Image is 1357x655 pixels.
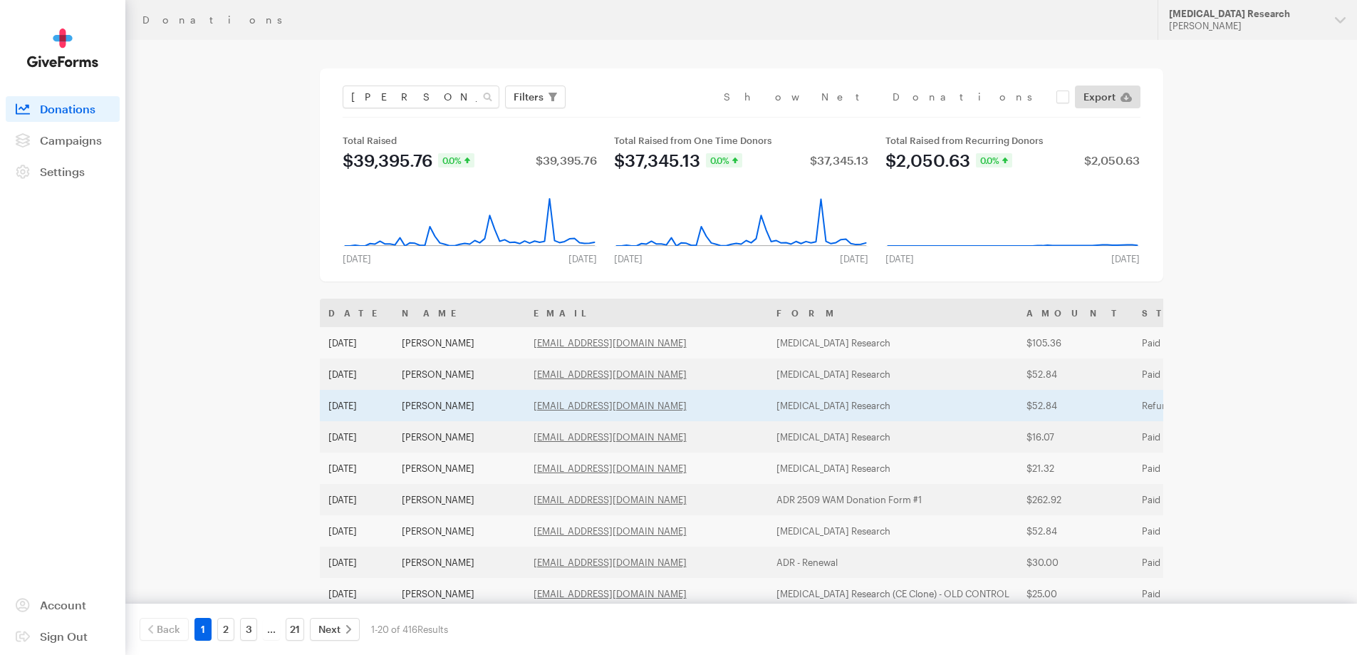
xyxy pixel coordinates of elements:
td: [DATE] [320,515,393,547]
th: Amount [1018,299,1133,327]
div: $39,395.76 [343,152,432,169]
th: Date [320,299,393,327]
a: Next [310,618,360,641]
td: [PERSON_NAME] [393,515,525,547]
td: $52.84 [1018,359,1133,390]
a: 2 [217,618,234,641]
td: [MEDICAL_DATA] Research [768,390,1018,421]
td: [MEDICAL_DATA] Research [768,515,1018,547]
td: [DATE] [320,547,393,578]
a: [EMAIL_ADDRESS][DOMAIN_NAME] [534,337,687,349]
div: 0.0% [976,153,1012,167]
td: Paid [1133,421,1238,453]
a: [EMAIL_ADDRESS][DOMAIN_NAME] [534,368,687,380]
td: $52.84 [1018,515,1133,547]
td: [MEDICAL_DATA] Research [768,359,1018,390]
td: [DATE] [320,390,393,421]
td: $16.07 [1018,421,1133,453]
img: GiveForms [27,29,98,68]
span: Account [40,598,86,612]
div: Total Raised [343,135,597,146]
span: Results [417,624,448,635]
div: [DATE] [334,253,380,264]
div: [DATE] [560,253,605,264]
div: 1-20 of 416 [371,618,448,641]
div: $39,395.76 [536,155,597,166]
td: [DATE] [320,453,393,484]
td: [DATE] [320,578,393,609]
span: Export [1083,88,1116,105]
a: [EMAIL_ADDRESS][DOMAIN_NAME] [534,400,687,411]
td: [MEDICAL_DATA] Research [768,327,1018,359]
span: Settings [40,165,85,178]
td: Paid [1133,453,1238,484]
td: [DATE] [320,421,393,453]
td: [DATE] [320,359,393,390]
td: Paid [1133,578,1238,609]
div: $2,050.63 [885,152,970,169]
td: [PERSON_NAME] [393,547,525,578]
div: [PERSON_NAME] [1169,20,1324,32]
a: [EMAIL_ADDRESS][DOMAIN_NAME] [534,431,687,443]
td: [PERSON_NAME] [393,421,525,453]
a: Campaigns [6,128,120,153]
td: $25.00 [1018,578,1133,609]
td: Paid [1133,327,1238,359]
a: [EMAIL_ADDRESS][DOMAIN_NAME] [534,525,687,537]
th: Email [525,299,768,327]
span: Sign Out [40,629,88,643]
td: Refunded [1133,390,1238,421]
td: [PERSON_NAME] [393,578,525,609]
th: Form [768,299,1018,327]
td: [PERSON_NAME] [393,359,525,390]
td: [PERSON_NAME] [393,327,525,359]
td: $105.36 [1018,327,1133,359]
td: Paid [1133,484,1238,515]
td: [MEDICAL_DATA] Research (CE Clone) - OLD CONTROL [768,578,1018,609]
a: [EMAIL_ADDRESS][DOMAIN_NAME] [534,494,687,505]
td: Paid [1133,515,1238,547]
div: $2,050.63 [1084,155,1140,166]
div: Total Raised from Recurring Donors [885,135,1140,146]
input: Search Name & Email [343,86,499,108]
td: $21.32 [1018,453,1133,484]
a: [EMAIL_ADDRESS][DOMAIN_NAME] [534,557,687,568]
td: $52.84 [1018,390,1133,421]
div: [DATE] [1103,253,1148,264]
div: [DATE] [831,253,877,264]
td: [PERSON_NAME] [393,453,525,484]
a: Settings [6,159,120,185]
td: [MEDICAL_DATA] Research [768,453,1018,484]
td: [PERSON_NAME] [393,484,525,515]
a: Sign Out [6,624,120,649]
span: Next [318,621,340,638]
a: Account [6,592,120,618]
span: Donations [40,102,95,115]
th: Name [393,299,525,327]
a: [EMAIL_ADDRESS][DOMAIN_NAME] [534,463,687,474]
td: $30.00 [1018,547,1133,578]
a: [EMAIL_ADDRESS][DOMAIN_NAME] [534,588,687,599]
div: Total Raised from One Time Donors [614,135,868,146]
div: 0.0% [706,153,742,167]
a: Export [1075,86,1140,108]
td: ADR 2509 WAM Donation Form #1 [768,484,1018,515]
span: Filters [514,88,544,105]
div: [DATE] [877,253,922,264]
td: $262.92 [1018,484,1133,515]
td: Paid [1133,359,1238,390]
a: Donations [6,96,120,122]
td: [PERSON_NAME] [393,390,525,421]
div: $37,345.13 [614,152,700,169]
a: 21 [286,618,304,641]
td: ADR - Renewal [768,547,1018,578]
div: $37,345.13 [810,155,868,166]
td: [MEDICAL_DATA] Research [768,421,1018,453]
div: [MEDICAL_DATA] Research [1169,8,1324,20]
button: Filters [505,86,566,108]
th: Status [1133,299,1238,327]
td: [DATE] [320,327,393,359]
td: Paid [1133,547,1238,578]
span: Campaigns [40,133,102,147]
div: 0.0% [438,153,474,167]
